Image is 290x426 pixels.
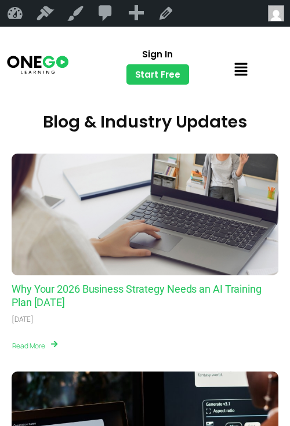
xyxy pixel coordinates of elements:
[12,283,262,308] a: Why Your 2026 Business Strategy Needs an AI Training Plan [DATE]
[126,64,189,85] a: Start Free
[12,340,59,352] a: Read More
[12,114,278,130] h2: Blog & Industry Updates
[12,154,278,275] a: Why Your 2026 Business Strategy Needs an AI Training Plan Today
[133,44,181,64] a: Sign In
[12,315,33,325] div: [DATE]
[135,70,180,79] span: Start Free
[142,50,172,59] span: Sign In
